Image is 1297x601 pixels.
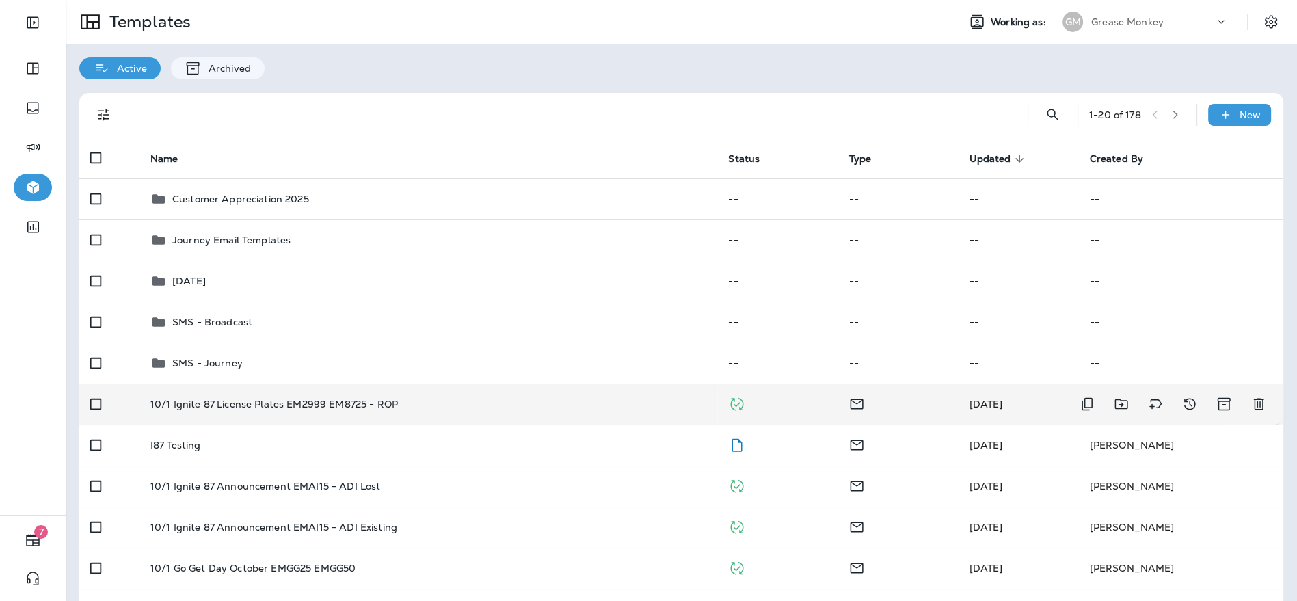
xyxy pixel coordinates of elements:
[1079,548,1283,589] td: [PERSON_NAME]
[959,302,1079,343] td: --
[728,438,745,450] span: Draft
[1240,109,1261,120] p: New
[1245,390,1272,418] button: Delete
[848,153,871,165] span: Type
[1090,152,1161,165] span: Created By
[172,235,291,245] p: Journey Email Templates
[728,479,745,491] span: Published
[838,261,958,302] td: --
[1079,302,1283,343] td: --
[1062,12,1083,32] div: GM
[172,193,309,204] p: Customer Appreciation 2025
[848,397,865,409] span: Email
[970,398,1003,410] span: Brian Clark
[970,152,1029,165] span: Updated
[202,63,251,74] p: Archived
[1176,390,1203,418] button: View Changelog
[172,358,243,369] p: SMS - Journey
[970,521,1003,533] span: Brian Clark
[728,520,745,532] span: Published
[1142,390,1169,418] button: Add tags
[1079,343,1283,384] td: --
[728,153,760,165] span: Status
[110,63,147,74] p: Active
[150,153,178,165] span: Name
[1091,16,1164,27] p: Grease Monkey
[728,397,745,409] span: Published
[838,343,958,384] td: --
[970,562,1003,574] span: Brian Clark
[1108,390,1135,418] button: Move to folder
[959,178,1079,219] td: --
[1259,10,1283,34] button: Settings
[838,302,958,343] td: --
[991,16,1049,28] span: Working as:
[150,522,397,533] p: 10/1 Ignite 87 Announcement EMAI15 - ADI Existing
[717,302,838,343] td: --
[104,12,191,32] p: Templates
[1039,101,1067,129] button: Search Templates
[959,219,1079,261] td: --
[1079,219,1283,261] td: --
[848,479,865,491] span: Email
[1210,390,1238,418] button: Archive
[728,561,745,573] span: Published
[150,440,201,451] p: I87 Testing
[717,261,838,302] td: --
[1079,178,1283,219] td: --
[14,9,52,36] button: Expand Sidebar
[150,152,196,165] span: Name
[172,317,252,328] p: SMS - Broadcast
[970,439,1003,451] span: Brian Clark
[717,178,838,219] td: --
[1089,109,1141,120] div: 1 - 20 of 178
[90,101,118,129] button: Filters
[717,343,838,384] td: --
[848,438,865,450] span: Email
[848,561,865,573] span: Email
[970,480,1003,492] span: Brian Clark
[838,178,958,219] td: --
[1079,425,1283,466] td: [PERSON_NAME]
[150,399,398,410] p: 10/1 Ignite 87 License Plates EM2999 EM8725 - ROP
[848,520,865,532] span: Email
[1079,466,1283,507] td: [PERSON_NAME]
[717,219,838,261] td: --
[14,526,52,554] button: 7
[838,219,958,261] td: --
[150,563,356,574] p: 10/1 Go Get Day October EMGG25 EMGG50
[959,343,1079,384] td: --
[1073,390,1101,418] button: Duplicate
[1079,261,1283,302] td: --
[1079,507,1283,548] td: [PERSON_NAME]
[150,481,380,492] p: 10/1 Ignite 87 Announcement EMAI15 - ADI Lost
[970,153,1011,165] span: Updated
[34,525,48,539] span: 7
[959,261,1079,302] td: --
[172,276,206,286] p: [DATE]
[1090,153,1143,165] span: Created By
[848,152,889,165] span: Type
[728,152,777,165] span: Status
